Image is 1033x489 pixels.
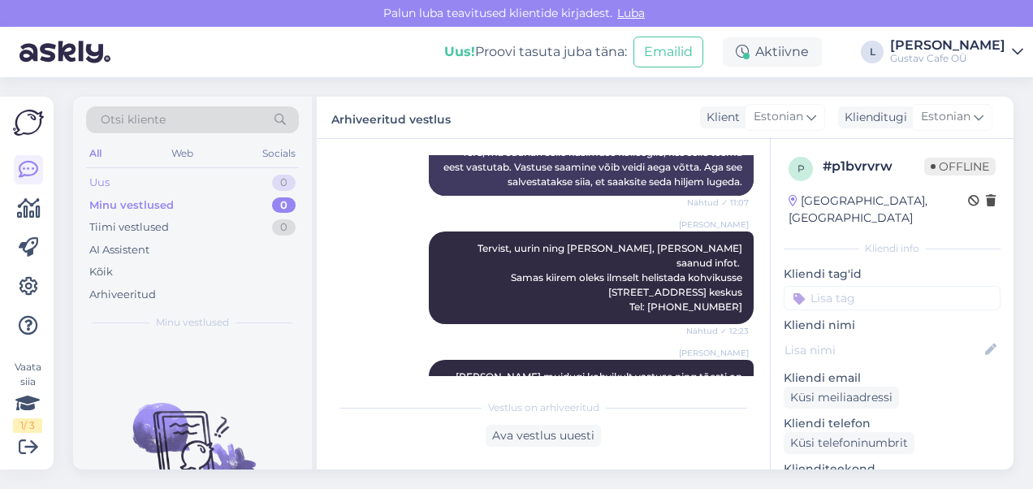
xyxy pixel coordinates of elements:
div: 0 [272,219,296,236]
div: L [861,41,884,63]
div: Küsi telefoninumbrit [784,432,914,454]
span: Vestlus on arhiveeritud [488,400,599,415]
p: Klienditeekond [784,461,1001,478]
div: Küsi meiliaadressi [784,387,899,409]
img: Askly Logo [13,110,44,136]
div: Socials [259,143,299,164]
span: [PERSON_NAME] [679,347,749,359]
span: Luba [612,6,650,20]
button: Emailid [633,37,703,67]
div: [PERSON_NAME] [890,39,1005,52]
span: Nähtud ✓ 11:07 [687,197,749,209]
div: Arhiveeritud [89,287,156,303]
b: Uus! [444,44,475,59]
div: Gustav Cafe OÜ [890,52,1005,65]
span: [PERSON_NAME] [679,219,749,231]
div: AI Assistent [89,242,149,258]
div: 1 / 3 [13,418,42,433]
div: Vaata siia [13,360,42,433]
span: Offline [924,158,996,175]
span: Estonian [921,108,970,126]
span: [PERSON_NAME] muidugi kohvikult vastuse ning tõesti on nende juures. Seega minge julgelt järgi. [456,370,745,397]
div: Klient [700,109,740,126]
div: Tiimi vestlused [89,219,169,236]
div: # p1bvrvrw [823,157,924,176]
span: Otsi kliente [101,111,166,128]
div: Ava vestlus uuesti [486,425,601,447]
div: 0 [272,175,296,191]
div: Kõik [89,264,113,280]
div: Proovi tasuta juba täna: [444,42,627,62]
p: Kliendi email [784,370,1001,387]
div: 0 [272,197,296,214]
div: Tere, ma suunan selle küsimuse kolleegile, kes selle teema eest vastutab. Vastuse saamine võib ve... [429,139,754,196]
p: Kliendi tag'id [784,266,1001,283]
span: Nähtud ✓ 12:23 [686,325,749,337]
span: Tervist, uurin ning [PERSON_NAME], [PERSON_NAME] saanud infot. Samas kiirem oleks ilmselt helista... [478,242,745,313]
p: Kliendi telefon [784,415,1001,432]
div: [GEOGRAPHIC_DATA], [GEOGRAPHIC_DATA] [789,193,968,227]
div: Kliendi info [784,241,1001,256]
p: Kliendi nimi [784,317,1001,334]
span: Estonian [754,108,803,126]
span: p [797,162,805,175]
div: Minu vestlused [89,197,174,214]
div: Klienditugi [838,109,907,126]
div: All [86,143,105,164]
label: Arhiveeritud vestlus [331,106,451,128]
input: Lisa tag [784,286,1001,310]
div: Aktiivne [723,37,822,67]
a: [PERSON_NAME]Gustav Cafe OÜ [890,39,1023,65]
span: Minu vestlused [156,315,229,330]
div: Web [168,143,197,164]
input: Lisa nimi [784,341,982,359]
div: Uus [89,175,110,191]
